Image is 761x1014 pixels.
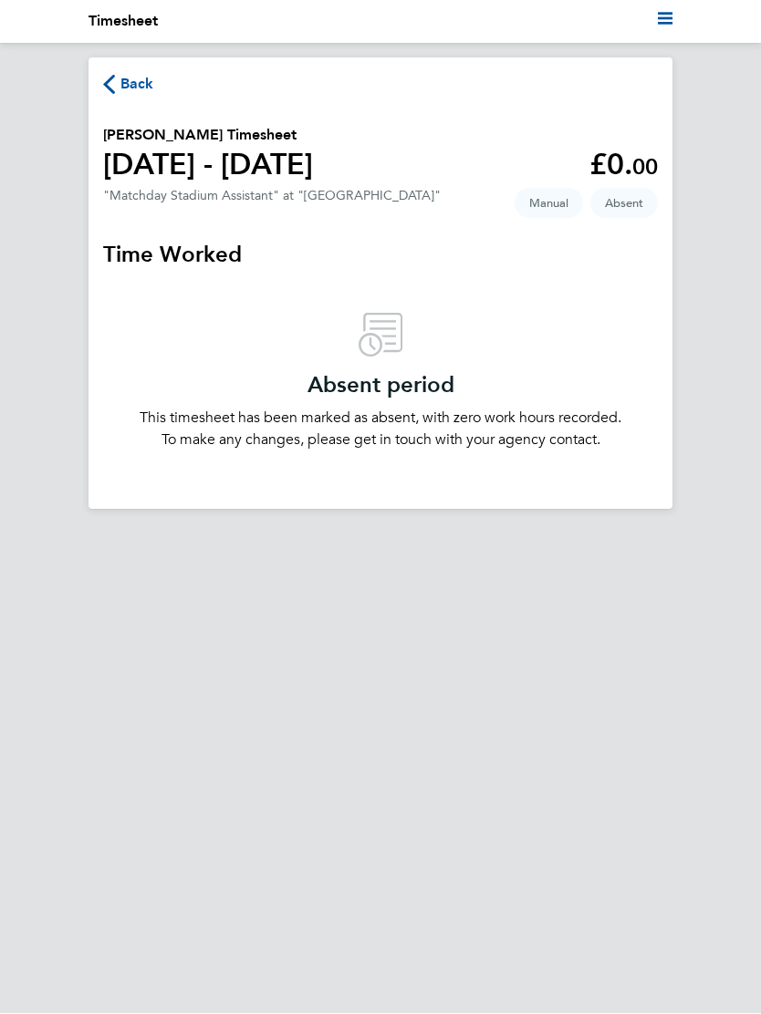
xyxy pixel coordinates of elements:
span: This timesheet was manually created. [515,189,583,219]
app-decimal: £0. [589,148,658,182]
h3: Absent period [103,371,658,400]
h1: [DATE] - [DATE] [103,147,313,183]
span: 00 [632,154,658,181]
p: To make any changes, please get in touch with your agency contact. [103,429,658,451]
button: Back [103,73,154,96]
p: This timesheet has been marked as absent, with zero work hours recorded. [103,408,658,429]
h2: [PERSON_NAME] Timesheet [103,125,313,147]
span: Back [120,74,154,96]
h3: Time Worked [103,241,658,270]
li: Timesheet [89,11,158,33]
div: "Matchday Stadium Assistant" at "[GEOGRAPHIC_DATA]" [103,189,441,204]
span: This timesheet is Absent. [590,189,658,219]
